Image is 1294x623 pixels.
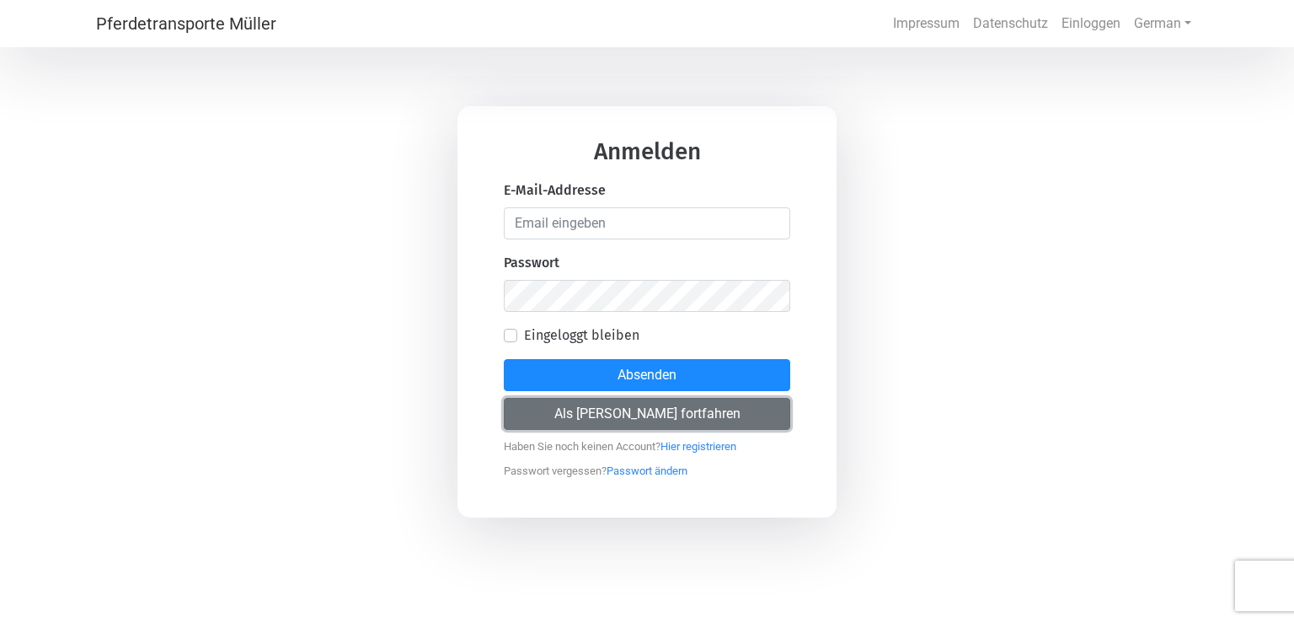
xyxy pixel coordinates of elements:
a: Passwort ändern [607,456,687,477]
a: Impressum [886,7,966,40]
a: Pferdetransporte Müller [96,7,276,40]
label: Eingeloggt bleiben [524,325,639,346]
button: Als [PERSON_NAME] fortfahren [504,398,790,430]
a: Einloggen [1055,7,1127,40]
a: Datenschutz [966,7,1055,40]
label: Passwort [504,253,559,273]
p: Passwort vergessen ? [504,454,790,480]
input: Email eingeben [504,207,790,239]
button: Absenden [504,359,790,391]
p: Haben Sie noch keinen Account ? [504,430,790,455]
a: Hier registrieren [660,432,736,453]
label: E-Mail-Addresse [504,180,606,201]
a: German [1127,7,1198,40]
h3: Anmelden [504,140,790,180]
